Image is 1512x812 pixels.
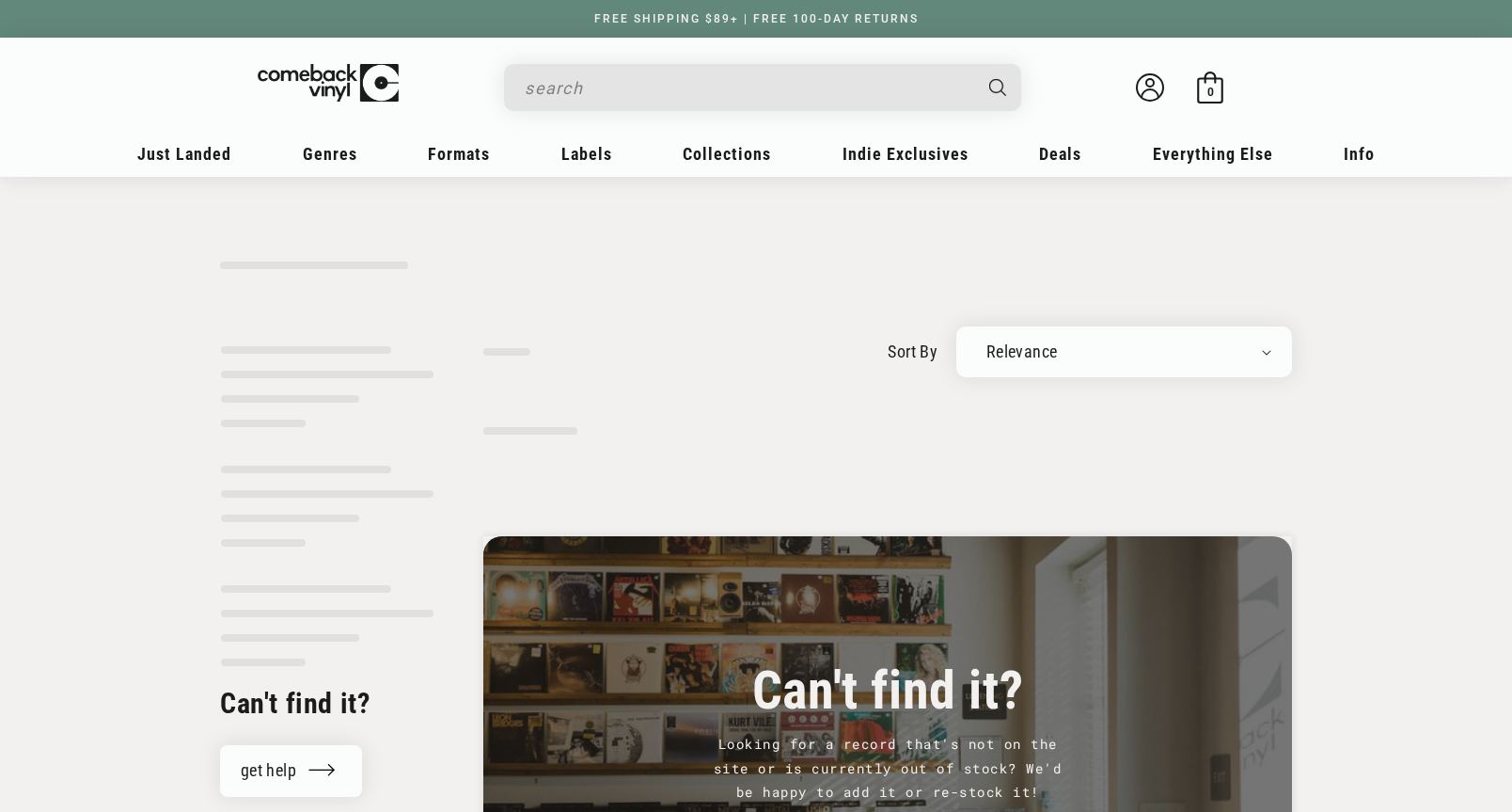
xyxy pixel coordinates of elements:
input: search [525,69,970,107]
label: sort by [888,339,937,364]
span: Just Landed [137,144,231,164]
span: 0 [1207,85,1214,99]
span: Collections [683,144,771,164]
span: Deals [1039,144,1081,164]
div: Search [504,64,1021,111]
p: Looking for a record that's not on the site or is currently out of stock? We'd be happy to add it... [709,733,1066,804]
span: Everything Else [1153,144,1273,164]
span: Formats [428,144,490,164]
a: FREE SHIPPING $89+ | FREE 100-DAY RETURNS [575,12,937,25]
h3: Can't find it? [530,670,1245,714]
a: get help [220,745,362,797]
span: Genres [303,144,357,164]
span: Labels [561,144,612,164]
button: Search [973,64,1024,111]
span: Info [1344,144,1375,164]
span: Indie Exclusives [843,144,969,164]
